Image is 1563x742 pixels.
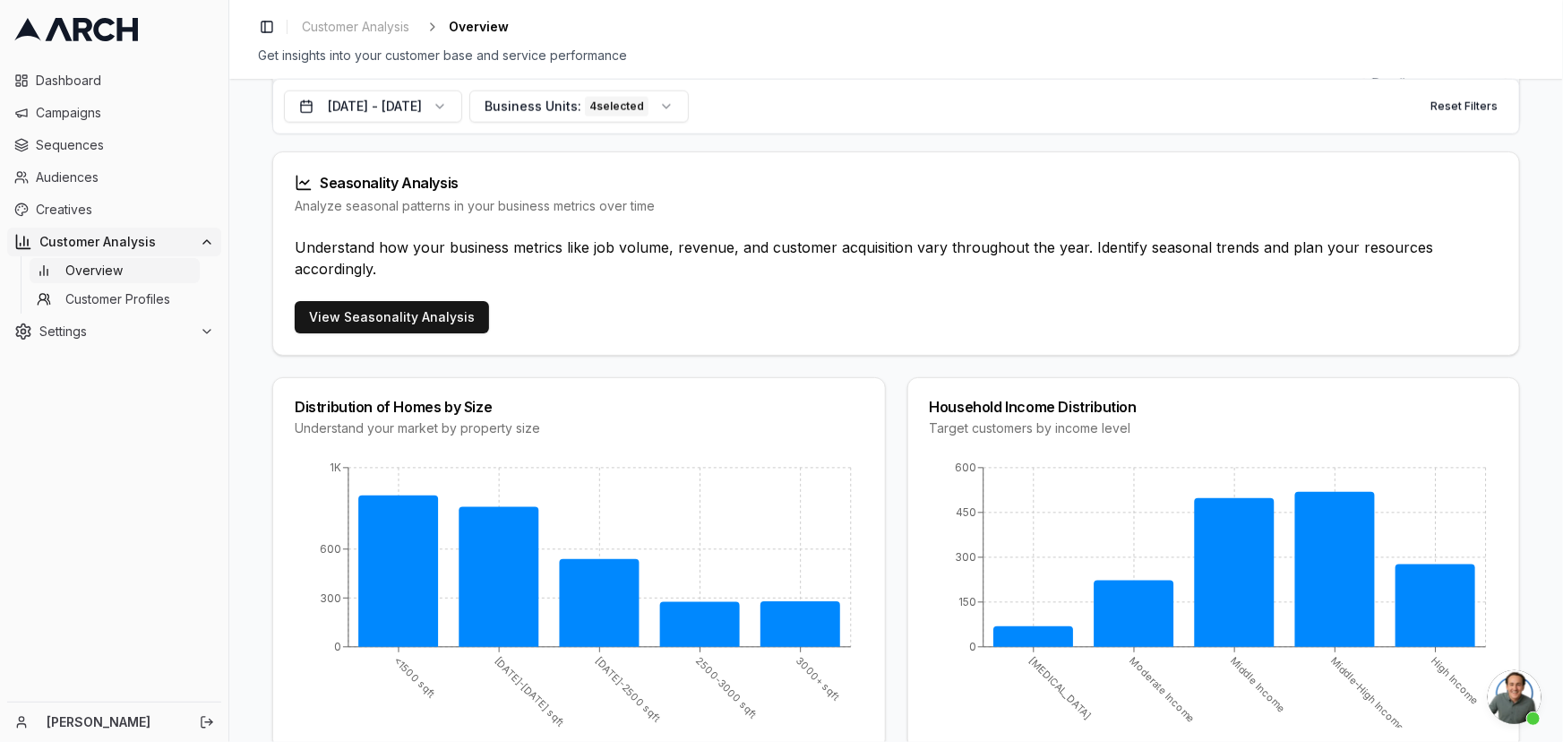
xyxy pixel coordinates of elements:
[36,72,214,90] span: Dashboard
[295,301,489,333] a: View Seasonality Analysis
[593,655,663,725] tspan: [DATE]-2500 sqft
[320,542,341,556] tspan: 600
[585,97,648,116] div: 4 selected
[7,228,221,256] button: Customer Analysis
[7,131,221,160] a: Sequences
[295,14,509,39] nav: breadcrumb
[302,18,409,36] span: Customer Analysis
[284,91,462,123] button: [DATE] - [DATE]
[1227,655,1287,715] tspan: Middle Income
[958,595,976,608] tspan: 150
[258,47,1534,65] div: Get insights into your customer base and service performance
[36,201,214,219] span: Creatives
[693,655,760,721] tspan: 2500-3000 sqft
[1026,655,1094,722] tspan: [MEDICAL_DATA]
[295,197,1498,215] div: Analyze seasonal patterns in your business metrics over time
[194,710,219,735] button: Log out
[469,91,689,123] button: Business Units:4selected
[1429,655,1481,708] tspan: High Income
[334,640,341,653] tspan: 0
[330,461,341,474] tspan: 1K
[794,655,842,703] tspan: 3000+ sqft
[65,262,123,280] span: Overview
[320,591,341,605] tspan: 300
[7,66,221,95] a: Dashboard
[295,419,863,437] div: Understand your market by property size
[295,14,417,39] a: Customer Analysis
[391,655,438,702] tspan: <1500 sqft
[7,163,221,192] a: Audiences
[969,640,976,653] tspan: 0
[930,400,1499,414] div: Household Income Distribution
[955,550,976,564] tspan: 300
[1328,655,1407,734] tspan: Middle-High Income
[1420,92,1508,121] button: Reset Filters
[7,195,221,224] a: Creatives
[295,174,1498,192] div: Seasonality Analysis
[36,168,214,186] span: Audiences
[39,233,193,251] span: Customer Analysis
[30,287,200,312] a: Customer Profiles
[956,505,976,519] tspan: 450
[36,104,214,122] span: Campaigns
[295,237,1498,280] p: Understand how your business metrics like job volume, revenue, and customer acquisition vary thro...
[36,136,214,154] span: Sequences
[449,18,509,36] span: Overview
[30,258,200,283] a: Overview
[485,98,581,116] span: Business Units:
[47,713,180,731] a: [PERSON_NAME]
[955,461,976,474] tspan: 600
[930,419,1499,437] div: Target customers by income level
[65,290,170,308] span: Customer Profiles
[295,400,863,414] div: Distribution of Homes by Size
[7,317,221,346] button: Settings
[493,655,567,729] tspan: [DATE]-[DATE] sqft
[39,323,193,341] span: Settings
[7,99,221,127] a: Campaigns
[1488,670,1542,724] div: Open chat
[1127,655,1197,725] tspan: Moderate Income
